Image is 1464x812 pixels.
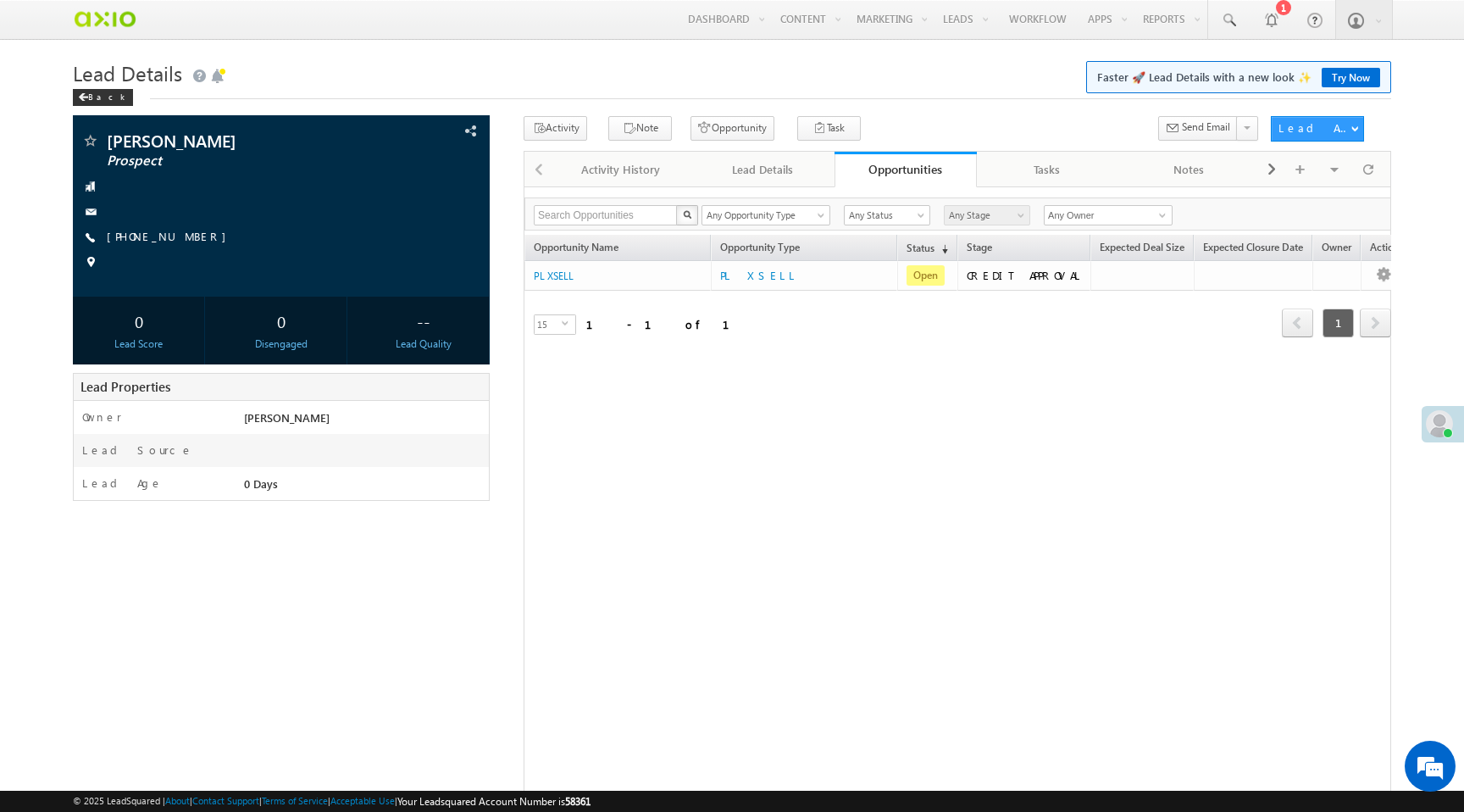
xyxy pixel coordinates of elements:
[73,89,133,106] div: Back
[898,238,957,260] a: Status(sorted descending)
[240,476,489,499] div: 0 Days
[73,4,136,34] img: Custom Logo
[1132,159,1245,180] div: Notes
[586,314,750,334] div: 1 - 1 of 1
[1360,309,1391,337] span: next
[244,410,330,425] span: [PERSON_NAME]
[692,152,835,187] a: Lead Details
[565,795,591,808] span: 58361
[608,116,672,141] button: Note
[107,229,235,246] span: [PHONE_NUMBER]
[80,378,170,395] span: Lead Properties
[720,265,890,286] a: PL XSELL
[1182,120,1230,135] span: Send Email
[701,205,830,225] a: Any Opportunity Type
[845,208,925,223] span: Any Status
[397,795,591,808] span: Your Leadsquared Account Number is
[847,161,964,177] div: Opportunities
[564,159,678,180] div: Activity History
[1360,310,1391,337] a: next
[1150,207,1171,224] a: Show All Items
[1118,152,1261,187] a: Notes
[82,476,163,491] label: Lead Age
[77,336,200,352] div: Lead Score
[562,320,575,327] span: select
[990,159,1104,180] div: Tasks
[1282,309,1313,337] span: prev
[1044,205,1173,225] input: Type to Search
[835,152,977,187] a: Opportunities
[977,152,1119,187] a: Tasks
[73,793,591,809] span: © 2025 LeadSquared | | | | |
[107,153,367,170] span: Prospect
[702,208,819,223] span: Any Opportunity Type
[220,305,343,336] div: 0
[363,305,485,336] div: --
[1282,310,1313,337] a: prev
[1203,241,1303,253] span: Expected Closure Date
[712,238,896,260] span: Opportunity Type
[958,238,1001,260] a: Stage
[192,795,259,806] a: Contact Support
[73,88,141,103] a: Back
[534,241,618,253] span: Opportunity Name
[1091,238,1193,260] a: Expected Deal Size
[1322,241,1351,253] span: Owner
[967,241,992,253] span: Stage
[534,270,574,282] a: PL XSELL
[262,795,328,806] a: Terms of Service
[797,116,861,141] button: Task
[165,795,190,806] a: About
[551,152,693,187] a: Activity History
[525,238,627,260] a: Opportunity Name
[844,205,930,225] a: Any Status
[107,132,367,149] span: [PERSON_NAME]
[1100,241,1184,253] span: Expected Deal Size
[535,315,562,334] span: 15
[524,116,587,141] button: Activity
[1278,120,1350,136] div: Lead Actions
[683,210,691,219] img: Search
[1097,69,1380,86] span: Faster 🚀 Lead Details with a new look ✨
[945,208,1025,223] span: Any Stage
[944,205,1030,225] a: Any Stage
[77,305,200,336] div: 0
[82,409,122,425] label: Owner
[1361,238,1412,260] span: Actions
[1323,309,1354,337] span: 1
[1158,116,1238,141] button: Send Email
[82,442,193,458] label: Lead Source
[73,59,182,86] span: Lead Details
[706,159,819,180] div: Lead Details
[1322,68,1380,87] a: Try Now
[330,795,395,806] a: Acceptable Use
[967,268,1084,283] div: CREDIT APPROVAL
[934,242,948,256] span: (sorted descending)
[220,336,343,352] div: Disengaged
[690,116,774,141] button: Opportunity
[1271,116,1364,142] button: Lead Actions
[363,336,485,352] div: Lead Quality
[1195,238,1311,260] a: Expected Closure Date
[907,265,945,286] span: Open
